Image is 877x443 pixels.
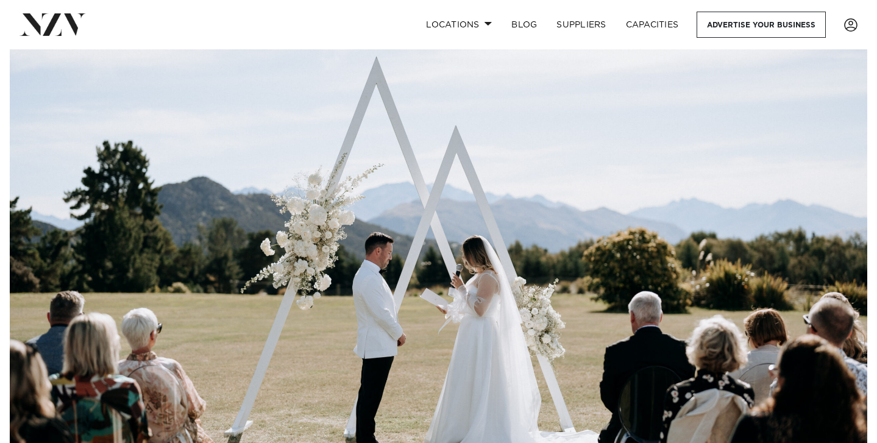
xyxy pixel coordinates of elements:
[616,12,689,38] a: Capacities
[547,12,616,38] a: SUPPLIERS
[20,13,86,35] img: nzv-logo.png
[416,12,502,38] a: Locations
[502,12,547,38] a: BLOG
[697,12,826,38] a: Advertise your business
